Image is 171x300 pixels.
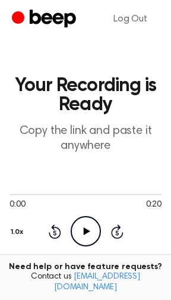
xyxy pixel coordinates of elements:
[12,8,79,31] a: Beep
[7,272,164,293] span: Contact us
[9,76,161,114] h1: Your Recording is Ready
[9,199,25,211] span: 0:00
[102,5,159,33] a: Log Out
[9,222,28,242] button: 1.0x
[54,273,140,292] a: [EMAIL_ADDRESS][DOMAIN_NAME]
[9,124,161,154] p: Copy the link and paste it anywhere
[146,199,161,211] span: 0:20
